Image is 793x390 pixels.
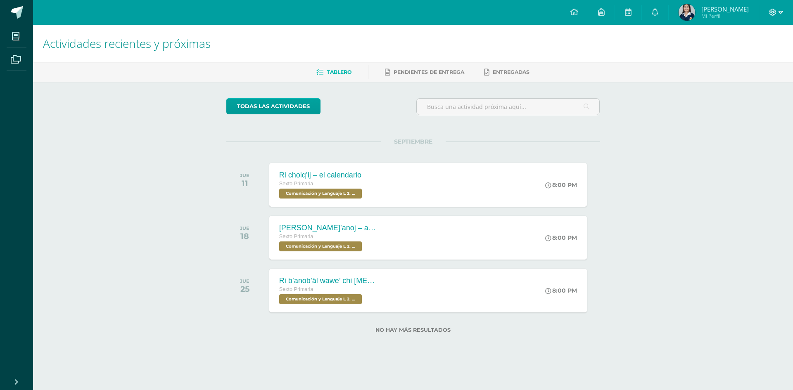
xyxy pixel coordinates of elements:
[679,4,695,21] img: a4bea1155f187137d58a9b910a9fc6e2.png
[279,294,362,304] span: Comunicación y Lenguaje L 2. Segundo Idioma 'A'
[327,69,351,75] span: Tablero
[279,181,313,187] span: Sexto Primaria
[545,234,577,241] div: 8:00 PM
[417,99,600,115] input: Busca una actividad próxima aquí...
[279,189,362,199] span: Comunicación y Lenguaje L 2. Segundo Idioma 'A'
[394,69,464,75] span: Pendientes de entrega
[385,66,464,79] a: Pendientes de entrega
[701,12,749,19] span: Mi Perfil
[493,69,529,75] span: Entregadas
[545,181,577,189] div: 8:00 PM
[279,277,378,285] div: Ri b’anob’äl wawe’ chi [MEDICAL_DATA] kayala’ – las culturas de [GEOGRAPHIC_DATA].
[279,241,362,251] span: Comunicación y Lenguaje L 2. Segundo Idioma 'A'
[279,224,378,232] div: [PERSON_NAME]’anoj – adverbios.
[240,231,249,241] div: 18
[279,171,364,180] div: Ri cholq’ij – el calendario
[381,138,446,145] span: SEPTIEMBRE
[279,234,313,239] span: Sexto Primaria
[701,5,749,13] span: [PERSON_NAME]
[240,225,249,231] div: JUE
[316,66,351,79] a: Tablero
[226,327,600,333] label: No hay más resultados
[240,284,249,294] div: 25
[484,66,529,79] a: Entregadas
[240,278,249,284] div: JUE
[43,35,211,51] span: Actividades recientes y próximas
[545,287,577,294] div: 8:00 PM
[240,178,249,188] div: 11
[279,286,313,292] span: Sexto Primaria
[226,98,321,114] a: todas las Actividades
[240,173,249,178] div: JUE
